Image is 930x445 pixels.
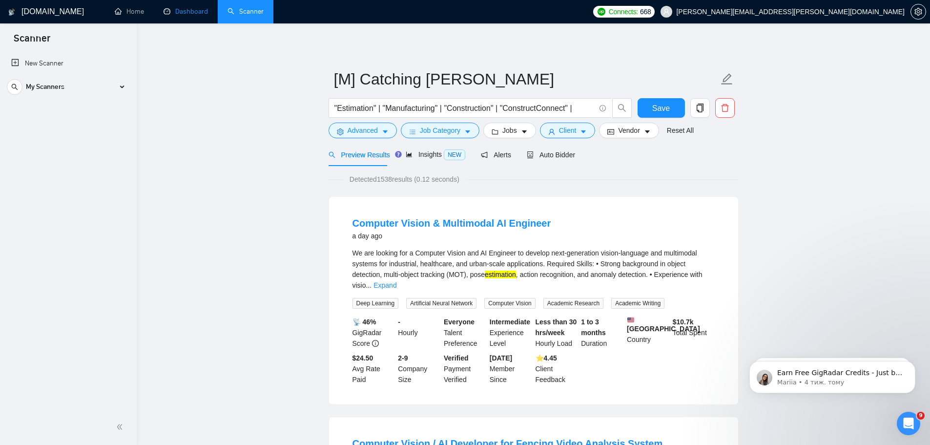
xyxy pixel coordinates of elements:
button: barsJob Categorycaret-down [401,123,479,138]
span: Auto Bidder [527,151,575,159]
div: Member Since [488,353,534,385]
span: search [7,84,22,90]
button: copy [690,98,710,118]
span: info-circle [599,105,606,111]
span: Preview Results [329,151,390,159]
span: area-chart [406,151,413,158]
div: Total Spent [671,317,717,349]
a: dashboardDashboard [164,7,208,16]
span: Artificial Neural Network [406,298,476,309]
mark: estimation [485,271,516,278]
div: Payment Verified [442,353,488,385]
span: delete [716,104,734,112]
b: [DATE] [490,354,512,362]
span: Alerts [481,151,511,159]
li: New Scanner [3,54,133,73]
a: setting [910,8,926,16]
div: Talent Preference [442,317,488,349]
b: Verified [444,354,469,362]
img: 🇺🇸 [627,317,634,323]
button: userClientcaret-down [540,123,596,138]
b: ⭐️ 4.45 [536,354,557,362]
span: Earn Free GigRadar Credits - Just by Sharing Your Story! 💬 Want more credits for sending proposal... [42,28,168,269]
a: Reset All [667,125,694,136]
button: search [612,98,632,118]
span: Academic Research [543,298,603,309]
span: caret-down [464,128,471,135]
span: info-circle [372,340,379,347]
b: [GEOGRAPHIC_DATA] [627,317,700,333]
p: Message from Mariia, sent 4 тиж. тому [42,38,168,46]
div: Experience Level [488,317,534,349]
span: edit [721,73,733,85]
input: Search Freelance Jobs... [334,102,595,114]
span: idcard [607,128,614,135]
button: search [7,79,22,95]
img: upwork-logo.png [598,8,605,16]
span: Deep Learning [352,298,399,309]
div: Company Size [396,353,442,385]
div: Hourly [396,317,442,349]
b: $ 10.7k [673,318,694,326]
b: 2-9 [398,354,408,362]
span: Save [652,102,670,114]
button: settingAdvancedcaret-down [329,123,397,138]
div: Tooltip anchor [394,150,403,159]
span: Scanner [6,31,58,52]
span: double-left [116,422,126,432]
span: notification [481,151,488,158]
button: idcardVendorcaret-down [599,123,659,138]
span: Vendor [618,125,640,136]
span: Jobs [502,125,517,136]
span: search [329,151,335,158]
button: setting [910,4,926,20]
span: caret-down [644,128,651,135]
span: caret-down [521,128,528,135]
span: My Scanners [26,77,64,97]
button: Save [638,98,685,118]
div: Avg Rate Paid [351,353,396,385]
iframe: Intercom live chat [897,412,920,435]
img: logo [8,4,15,20]
span: copy [691,104,709,112]
b: - [398,318,400,326]
span: folder [492,128,498,135]
div: Duration [579,317,625,349]
span: Advanced [348,125,378,136]
li: My Scanners [3,77,133,101]
span: Academic Writing [611,298,664,309]
button: delete [715,98,735,118]
b: Less than 30 hrs/week [536,318,577,337]
a: Computer Vision & Multimodal AI Engineer [352,218,551,229]
div: Client Feedback [534,353,579,385]
span: setting [337,128,344,135]
b: 📡 46% [352,318,376,326]
span: search [613,104,631,112]
iframe: To enrich screen reader interactions, please activate Accessibility in Grammarly extension settings [735,340,930,409]
b: 1 to 3 months [581,318,606,337]
span: bars [409,128,416,135]
span: caret-down [580,128,587,135]
div: Hourly Load [534,317,579,349]
span: Detected 1538 results (0.12 seconds) [343,174,466,185]
a: searchScanner [227,7,264,16]
span: robot [527,151,534,158]
span: Connects: [609,6,638,17]
b: Intermediate [490,318,530,326]
button: folderJobscaret-down [483,123,536,138]
span: setting [911,8,926,16]
span: NEW [444,149,465,160]
b: Everyone [444,318,475,326]
span: user [663,8,670,15]
div: We are looking for a Computer Vision and AI Engineer to develop next-generation vision-language a... [352,248,715,291]
span: Computer Vision [484,298,536,309]
span: Insights [406,150,465,158]
div: a day ago [352,230,551,242]
a: homeHome [115,7,144,16]
span: Job Category [420,125,460,136]
input: Scanner name... [334,67,719,91]
div: Country [625,317,671,349]
span: caret-down [382,128,389,135]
